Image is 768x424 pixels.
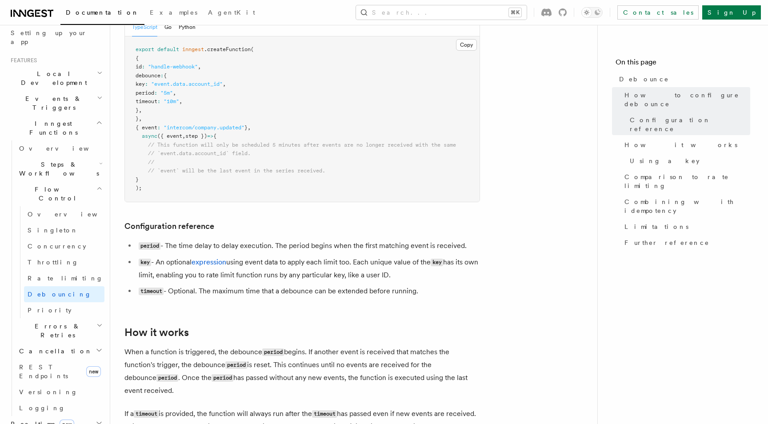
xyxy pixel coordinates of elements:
a: Versioning [16,384,104,400]
span: , [223,81,226,87]
code: timeout [139,288,164,295]
span: Priority [28,307,72,314]
span: .createFunction [204,46,251,52]
span: { [136,55,139,61]
code: period [156,374,178,382]
span: : [157,98,160,104]
span: } [136,116,139,122]
div: Inngest Functions [7,140,104,416]
a: Further reference [621,235,750,251]
span: , [182,133,185,139]
span: // `event` will be the last event in the series received. [148,168,325,174]
a: Concurrency [24,238,104,254]
span: Debounce [619,75,669,84]
a: expression [192,258,226,266]
span: Setting up your app [11,29,87,45]
span: Rate limiting [28,275,103,282]
a: Overview [24,206,104,222]
a: Combining with idempotency [621,194,750,219]
a: AgentKit [203,3,260,24]
code: period [262,348,284,356]
code: period [225,361,247,369]
a: Examples [144,3,203,24]
a: How it works [621,137,750,153]
span: AgentKit [208,9,255,16]
a: Comparison to rate limiting [621,169,750,194]
span: Inngest Functions [7,119,96,137]
span: "5m" [160,90,173,96]
button: Cancellation [16,343,104,359]
span: } [244,124,248,131]
span: // [148,159,154,165]
span: Overview [19,145,111,152]
span: Concurrency [28,243,86,250]
span: Cancellation [16,347,92,356]
a: Setting up your app [7,25,104,50]
span: period [136,90,154,96]
code: period [139,242,160,250]
span: : [160,72,164,79]
span: // `event.data.account_id` field. [148,150,251,156]
div: Flow Control [16,206,104,318]
button: Events & Triggers [7,91,104,116]
button: Search...⌘K [356,5,527,20]
span: REST Endpoints [19,364,68,380]
span: { [213,133,216,139]
a: Overview [16,140,104,156]
code: period [212,374,233,382]
a: Configuration reference [124,220,214,232]
a: Debounce [616,71,750,87]
span: id [136,64,142,70]
span: ); [136,185,142,191]
li: - An optional using event data to apply each limit too. Each unique value of the has its own limi... [136,256,480,281]
button: Steps & Workflows [16,156,104,181]
span: : [145,81,148,87]
a: Throttling [24,254,104,270]
button: Local Development [7,66,104,91]
span: How it works [624,140,737,149]
span: Comparison to rate limiting [624,172,750,190]
kbd: ⌘K [509,8,521,17]
a: Configuration reference [626,112,750,137]
span: "handle-webhook" [148,64,198,70]
span: Flow Control [16,185,96,203]
a: Rate limiting [24,270,104,286]
button: TypeScript [132,18,157,36]
code: key [431,259,443,266]
span: => [207,133,213,139]
span: Events & Triggers [7,94,97,112]
span: Using a key [630,156,700,165]
button: Toggle dark mode [581,7,603,18]
span: How to configure debounce [624,91,750,108]
span: Overview [28,211,119,218]
span: } [136,176,139,183]
span: ({ event [157,133,182,139]
span: Further reference [624,238,709,247]
span: : [154,90,157,96]
span: { event [136,124,157,131]
button: Errors & Retries [16,318,104,343]
span: Throttling [28,259,79,266]
a: Singleton [24,222,104,238]
span: : [157,124,160,131]
span: } [136,107,139,113]
span: Examples [150,9,197,16]
span: "10m" [164,98,179,104]
span: Versioning [19,388,78,396]
span: Logging [19,404,65,412]
p: When a function is triggered, the debounce begins. If another event is received that matches the ... [124,346,480,397]
span: inngest [182,46,204,52]
span: Debouncing [28,291,92,298]
span: : [142,64,145,70]
a: How it works [124,326,189,339]
span: Local Development [7,69,97,87]
span: key [136,81,145,87]
code: key [139,259,151,266]
button: Inngest Functions [7,116,104,140]
span: , [248,124,251,131]
span: , [179,98,182,104]
span: Steps & Workflows [16,160,99,178]
button: Copy [456,39,477,51]
li: - Optional. The maximum time that a debounce can be extended before running. [136,285,480,298]
span: Features [7,57,37,64]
